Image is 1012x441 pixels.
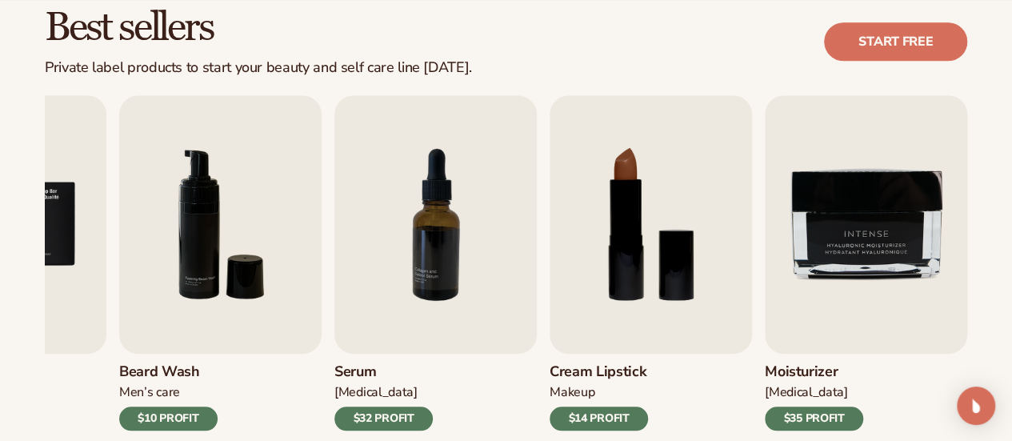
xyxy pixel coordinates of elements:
div: $35 PROFIT [765,407,863,431]
h3: Beard Wash [119,363,218,381]
h3: Serum [334,363,433,381]
a: Start free [824,22,967,61]
h2: Best sellers [45,7,472,50]
div: Makeup [550,384,648,401]
div: [MEDICAL_DATA] [765,384,863,401]
a: 9 / 9 [765,95,967,431]
div: $10 PROFIT [119,407,218,431]
a: 6 / 9 [119,95,322,431]
div: Open Intercom Messenger [957,387,995,425]
h3: Cream Lipstick [550,363,648,381]
div: $32 PROFIT [334,407,433,431]
a: 7 / 9 [334,95,537,431]
a: 8 / 9 [550,95,752,431]
div: Private label products to start your beauty and self care line [DATE]. [45,59,472,77]
div: $14 PROFIT [550,407,648,431]
div: [MEDICAL_DATA] [334,384,433,401]
div: Men’s Care [119,384,218,401]
h3: Moisturizer [765,363,863,381]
